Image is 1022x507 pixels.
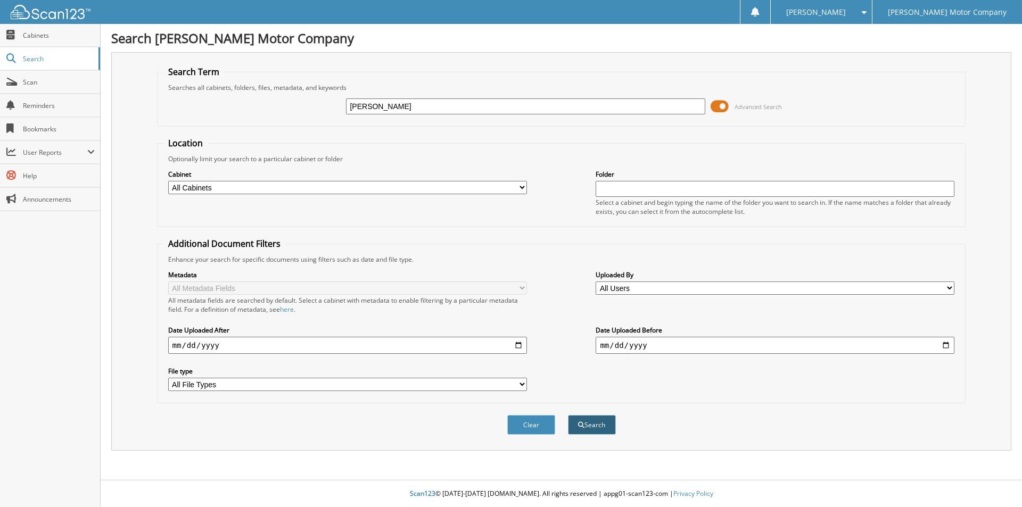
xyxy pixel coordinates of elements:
[168,270,527,279] label: Metadata
[786,9,846,15] span: [PERSON_NAME]
[507,415,555,435] button: Clear
[596,198,954,216] div: Select a cabinet and begin typing the name of the folder you want to search in. If the name match...
[168,170,527,179] label: Cabinet
[596,337,954,354] input: end
[23,171,95,180] span: Help
[163,154,960,163] div: Optionally limit your search to a particular cabinet or folder
[23,78,95,87] span: Scan
[11,5,90,19] img: scan123-logo-white.svg
[23,124,95,134] span: Bookmarks
[168,326,527,335] label: Date Uploaded After
[23,54,93,63] span: Search
[23,148,87,157] span: User Reports
[101,481,1022,507] div: © [DATE]-[DATE] [DOMAIN_NAME]. All rights reserved | appg01-scan123-com |
[596,270,954,279] label: Uploaded By
[163,238,286,250] legend: Additional Document Filters
[111,29,1011,47] h1: Search [PERSON_NAME] Motor Company
[23,195,95,204] span: Announcements
[888,9,1007,15] span: [PERSON_NAME] Motor Company
[163,137,208,149] legend: Location
[23,31,95,40] span: Cabinets
[168,337,527,354] input: start
[673,489,713,498] a: Privacy Policy
[163,83,960,92] div: Searches all cabinets, folders, files, metadata, and keywords
[410,489,435,498] span: Scan123
[163,255,960,264] div: Enhance your search for specific documents using filters such as date and file type.
[568,415,616,435] button: Search
[735,103,782,111] span: Advanced Search
[163,66,225,78] legend: Search Term
[168,296,527,314] div: All metadata fields are searched by default. Select a cabinet with metadata to enable filtering b...
[596,170,954,179] label: Folder
[280,305,294,314] a: here
[596,326,954,335] label: Date Uploaded Before
[969,456,1022,507] iframe: Chat Widget
[168,367,527,376] label: File type
[23,101,95,110] span: Reminders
